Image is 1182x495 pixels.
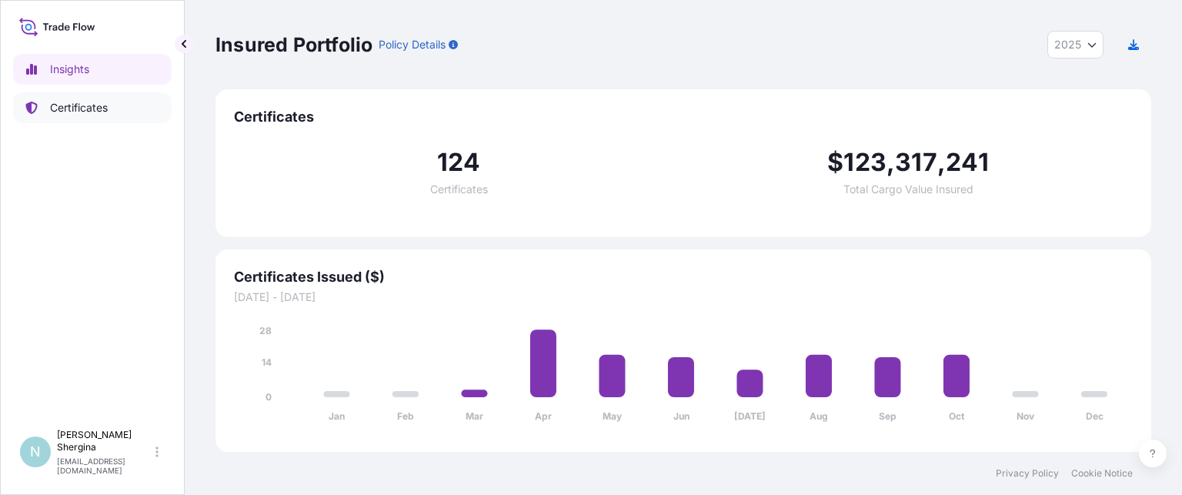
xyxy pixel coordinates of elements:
tspan: 28 [259,325,272,336]
p: [EMAIL_ADDRESS][DOMAIN_NAME] [57,457,152,475]
tspan: Aug [810,410,828,422]
span: 317 [895,150,937,175]
span: Total Cargo Value Insured [843,184,973,195]
p: Certificates [50,100,108,115]
p: Policy Details [379,37,446,52]
span: 123 [843,150,886,175]
tspan: Jan [329,410,345,422]
tspan: May [603,410,623,422]
tspan: Jun [673,410,689,422]
span: Certificates [234,108,1133,126]
a: Certificates [13,92,172,123]
span: Certificates [430,184,488,195]
tspan: 0 [265,391,272,403]
tspan: Sep [879,410,897,422]
p: [PERSON_NAME] Shergina [57,429,152,453]
p: Insured Portfolio [215,32,372,57]
p: Insights [50,62,89,77]
tspan: Mar [466,410,483,422]
tspan: 14 [262,356,272,368]
span: , [937,150,946,175]
span: 2025 [1054,37,1081,52]
span: N [30,444,41,460]
tspan: Dec [1086,410,1104,422]
tspan: Oct [949,410,965,422]
span: Certificates Issued ($) [234,268,1133,286]
tspan: Apr [535,410,552,422]
span: 241 [946,150,989,175]
span: , [886,150,895,175]
span: [DATE] - [DATE] [234,289,1133,305]
tspan: [DATE] [734,410,766,422]
a: Cookie Notice [1071,467,1133,480]
tspan: Nov [1017,410,1035,422]
span: $ [827,150,843,175]
a: Privacy Policy [996,467,1059,480]
button: Year Selector [1047,31,1104,59]
span: 124 [437,150,481,175]
tspan: Feb [397,410,414,422]
a: Insights [13,54,172,85]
